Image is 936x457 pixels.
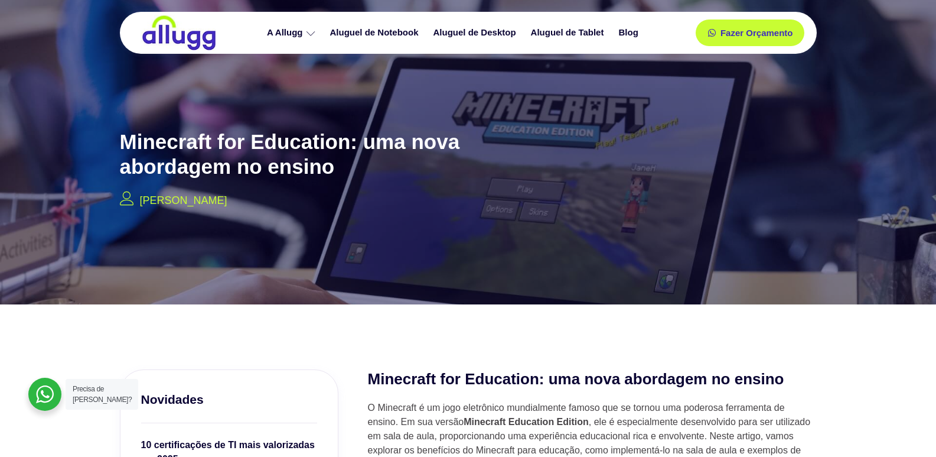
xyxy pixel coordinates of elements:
[464,417,589,427] strong: Minecraft Education Edition
[696,20,805,46] a: Fazer Orçamento
[73,385,132,404] span: Precisa de [PERSON_NAME]?
[428,22,525,43] a: Aluguel de Desktop
[368,370,817,390] h2: Minecraft for Education: uma nova abordagem no ensino
[141,15,217,51] img: locação de TI é Allugg
[261,22,324,43] a: A Allugg
[525,22,613,43] a: Aluguel de Tablet
[877,400,936,457] iframe: Chat Widget
[612,22,647,43] a: Blog
[140,193,227,209] p: [PERSON_NAME]
[720,28,793,37] span: Fazer Orçamento
[324,22,428,43] a: Aluguel de Notebook
[141,391,317,408] h3: Novidades
[120,129,498,179] h2: Minecraft for Education: uma nova abordagem no ensino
